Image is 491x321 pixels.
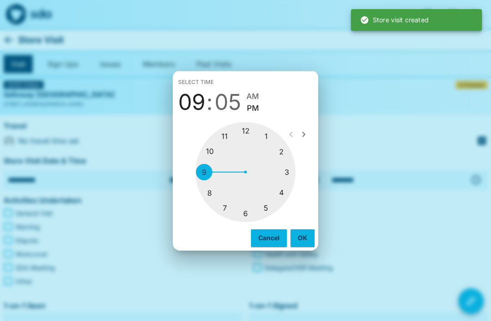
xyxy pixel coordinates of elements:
button: OK [291,229,315,247]
span: Select time [178,75,214,89]
button: PM [246,102,259,114]
span: : [206,89,213,115]
button: open next view [295,125,313,143]
button: 05 [215,89,241,115]
button: 09 [178,89,205,115]
div: Store visit created [360,12,429,28]
button: AM [246,90,259,103]
span: PM [247,102,259,114]
button: Cancel [251,229,287,247]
